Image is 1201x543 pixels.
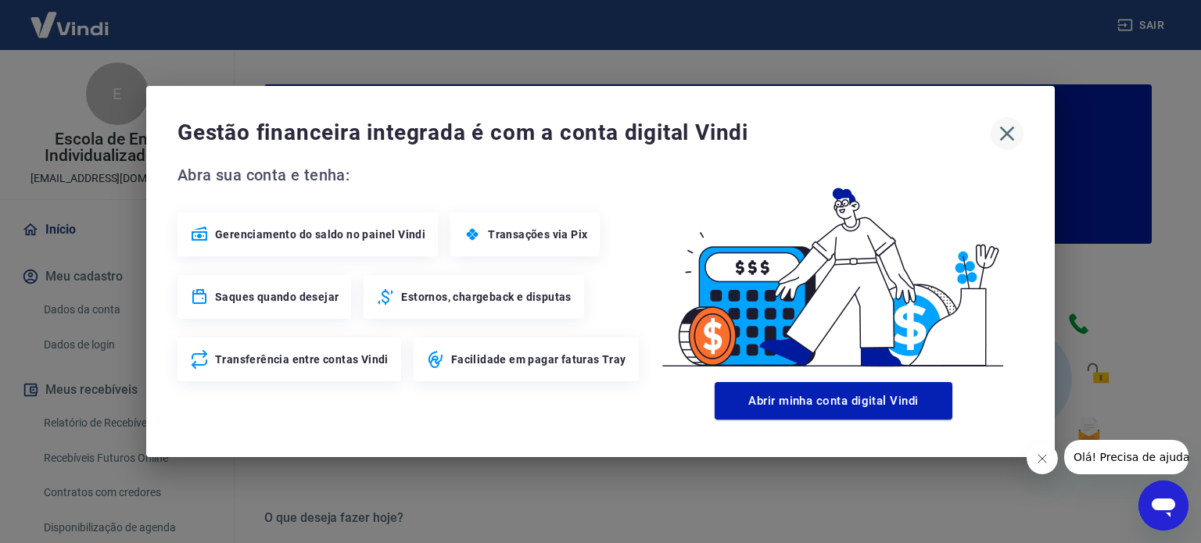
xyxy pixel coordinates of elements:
iframe: Fechar mensagem [1027,443,1058,474]
span: Gerenciamento do saldo no painel Vindi [215,227,425,242]
span: Abra sua conta e tenha: [177,163,644,188]
iframe: Mensagem da empresa [1064,440,1188,474]
span: Transações via Pix [488,227,587,242]
span: Saques quando desejar [215,289,339,305]
span: Gestão financeira integrada é com a conta digital Vindi [177,117,991,148]
span: Transferência entre contas Vindi [215,352,389,367]
img: Good Billing [644,163,1024,376]
span: Facilidade em pagar faturas Tray [451,352,626,367]
iframe: Botão para abrir a janela de mensagens [1138,480,1188,530]
span: Estornos, chargeback e disputas [401,289,571,305]
button: Abrir minha conta digital Vindi [715,382,952,420]
span: Olá! Precisa de ajuda? [9,11,131,23]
